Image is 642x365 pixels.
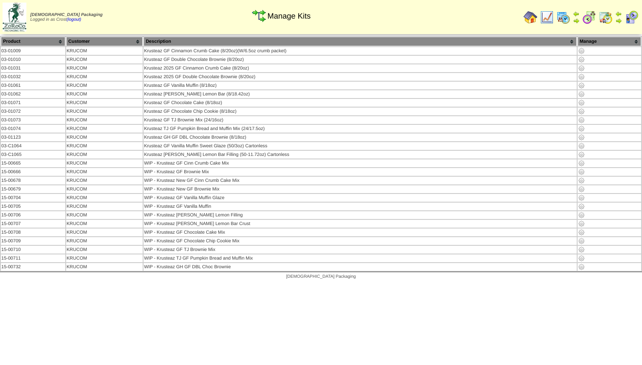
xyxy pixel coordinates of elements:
td: 15-00679 [1,185,65,193]
td: 15-00706 [1,211,65,219]
span: [DEMOGRAPHIC_DATA] Packaging [30,13,102,17]
img: Manage Kit [578,151,585,158]
td: KRUCOM [66,64,143,72]
td: KRUCOM [66,125,143,133]
img: Manage Kit [578,117,585,124]
td: 03-01062 [1,90,65,98]
td: WIP - Krusteaz GH GF DBL Choc Brownie [144,263,577,271]
td: 03-01071 [1,99,65,107]
td: 03-01010 [1,56,65,63]
td: 15-00665 [1,159,65,167]
td: WIP - Krusteaz GF Vanilla Muffin [144,203,577,210]
img: Manage Kit [578,168,585,175]
td: WIP - Krusteaz GF TJ Brownie Mix [144,246,577,254]
td: KRUCOM [66,185,143,193]
td: WIP - Krusteaz GF Brownie Mix [144,168,577,176]
img: arrowleft.gif [573,10,580,17]
img: Manage Kit [578,91,585,98]
td: Krusteaz GF Vanilla Muffin (8/18oz) [144,82,577,89]
td: 03-01073 [1,116,65,124]
td: Krusteaz [PERSON_NAME] Lemon Bar Filling (50-11.72oz) Cartonless [144,151,577,159]
img: arrowright.gif [573,17,580,24]
td: 15-00705 [1,203,65,210]
th: Manage [578,37,641,46]
td: 15-00704 [1,194,65,202]
img: calendarblend.gif [582,10,596,24]
img: Manage Kit [578,134,585,141]
td: KRUCOM [66,133,143,141]
td: 15-00709 [1,237,65,245]
a: (logout) [67,17,81,22]
td: 03-01074 [1,125,65,133]
img: Manage Kit [578,160,585,167]
span: Logged in as Crost [30,13,102,22]
td: Krusteaz GF Double Chocolate Brownie (8/20oz) [144,56,577,63]
img: zoroco-logo-small.webp [3,3,26,32]
td: WIP - Krusteaz GF Chocolate Chip Cookie Mix [144,237,577,245]
td: KRUCOM [66,211,143,219]
img: Manage Kit [578,65,585,72]
td: WIP - Krusteaz TJ GF Pumpkin Bread and Muffin Mix [144,254,577,262]
img: Manage Kit [578,203,585,210]
td: 03-01061 [1,82,65,89]
td: Krusteaz GF Cinnamon Crumb Cake (8/20oz)(W/6.5oz crumb packet) [144,47,577,55]
td: WIP - Krusteaz [PERSON_NAME] Lemon Bar Crust [144,220,577,228]
td: WIP - Krusteaz GF Chocolate Cake Mix [144,229,577,236]
td: KRUCOM [66,254,143,262]
td: KRUCOM [66,229,143,236]
img: Manage Kit [578,108,585,115]
td: KRUCOM [66,56,143,63]
td: Krusteaz [PERSON_NAME] Lemon Bar (8/18.42oz) [144,90,577,98]
img: Manage Kit [578,186,585,193]
td: KRUCOM [66,203,143,210]
img: calendarprod.gif [556,10,570,24]
td: KRUCOM [66,220,143,228]
img: Manage Kit [578,99,585,106]
td: KRUCOM [66,263,143,271]
td: KRUCOM [66,142,143,150]
td: 15-00678 [1,177,65,184]
td: 03-01031 [1,64,65,72]
td: Krusteaz GH GF DBL Chocolate Brownie (8/18oz) [144,133,577,141]
img: Manage Kit [578,82,585,89]
img: workflow.gif [252,9,266,23]
td: WIP - Krusteaz New GF Brownie Mix [144,185,577,193]
td: 15-00707 [1,220,65,228]
td: Krusteaz GF TJ Brownie Mix (24/16oz) [144,116,577,124]
img: Manage Kit [578,212,585,219]
img: line_graph.gif [540,10,554,24]
img: Manage Kit [578,48,585,54]
span: [DEMOGRAPHIC_DATA] Packaging [286,274,356,279]
td: KRUCOM [66,177,143,184]
td: KRUCOM [66,194,143,202]
img: calendarcustomer.gif [625,10,639,24]
img: Manage Kit [578,73,585,80]
img: Manage Kit [578,194,585,201]
td: 03-01032 [1,73,65,81]
img: Manage Kit [578,56,585,63]
td: KRUCOM [66,151,143,159]
td: KRUCOM [66,82,143,89]
td: Krusteaz GF Vanilla Muffin Sweet Glaze (50/3oz) Cartonless [144,142,577,150]
img: Manage Kit [578,143,585,149]
img: Manage Kit [578,220,585,227]
td: Krusteaz 2025 GF Cinnamon Crumb Cake (8/20oz) [144,64,577,72]
td: 03-01072 [1,108,65,115]
img: Manage Kit [578,238,585,244]
td: KRUCOM [66,47,143,55]
td: 03-C1065 [1,151,65,159]
td: Krusteaz GF Chocolate Cake (8/18oz) [144,99,577,107]
img: Manage Kit [578,125,585,132]
td: WIP - Krusteaz GF Cinn Crumb Cake Mix [144,159,577,167]
img: Manage Kit [578,177,585,184]
td: KRUCOM [66,237,143,245]
td: WIP - Krusteaz New GF Cinn Crumb Cake Mix [144,177,577,184]
img: Manage Kit [578,229,585,236]
td: 15-00666 [1,168,65,176]
td: KRUCOM [66,168,143,176]
td: 03-C1064 [1,142,65,150]
td: Krusteaz TJ GF Pumpkin Bread and Muffin Mix (24/17.5oz) [144,125,577,133]
span: Manage Kits [267,12,310,21]
td: KRUCOM [66,116,143,124]
td: 03-01123 [1,133,65,141]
